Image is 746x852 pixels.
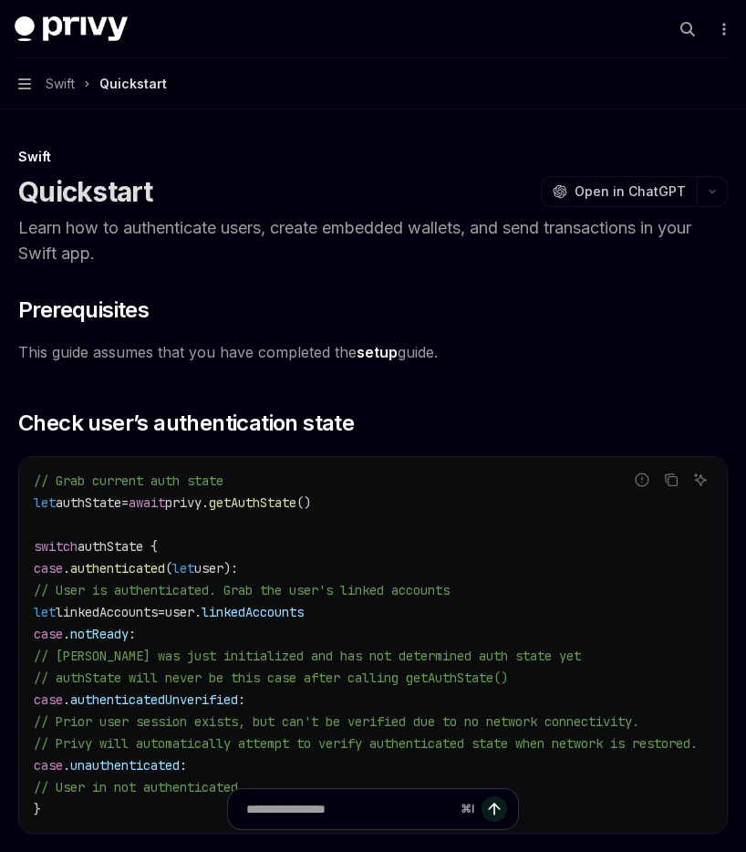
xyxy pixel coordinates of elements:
span: // Prior user session exists, but can't be verified due to no network connectivity. [34,713,639,730]
span: let [34,604,56,620]
span: : [238,691,245,708]
span: // [PERSON_NAME] was just initialized and has not determined auth state yet [34,648,581,664]
img: dark logo [15,16,128,42]
button: More actions [713,16,731,42]
span: case [34,691,63,708]
span: Swift [46,73,75,95]
p: Learn how to authenticate users, create embedded wallets, and send transactions in your Swift app. [18,215,728,266]
span: Prerequisites [18,296,149,325]
span: linkedAccounts [56,604,158,620]
span: : [231,560,238,577]
span: : [180,757,187,774]
span: // authState will never be this case after calling getAuthState() [34,670,508,686]
span: Check user’s authentication state [18,409,354,438]
span: await [129,494,165,511]
span: let [172,560,194,577]
span: ( [165,560,172,577]
span: user. [165,604,202,620]
span: () [296,494,311,511]
span: . [63,691,70,708]
span: authState { [78,538,158,555]
span: getAuthState [209,494,296,511]
h1: Quickstart [18,175,153,208]
button: Ask AI [689,468,712,492]
span: : [129,626,136,642]
button: Copy the contents from the code block [659,468,683,492]
button: Send message [482,796,507,822]
span: // Grab current auth state [34,473,223,489]
span: This guide assumes that you have completed the guide. [18,339,728,365]
span: case [34,560,63,577]
span: . [63,626,70,642]
span: notReady [70,626,129,642]
span: = [158,604,165,620]
span: privy. [165,494,209,511]
span: switch [34,538,78,555]
span: let [34,494,56,511]
div: Swift [18,148,728,166]
span: . [63,757,70,774]
button: Open in ChatGPT [541,176,697,207]
span: // Privy will automatically attempt to verify authenticated state when network is restored. [34,735,698,752]
span: linkedAccounts [202,604,304,620]
button: Report incorrect code [630,468,654,492]
span: Open in ChatGPT [575,182,686,201]
span: authenticatedUnverified [70,691,238,708]
span: case [34,626,63,642]
span: // User is authenticated. Grab the user's linked accounts [34,582,450,598]
span: authState [56,494,121,511]
span: authenticated [70,560,165,577]
span: = [121,494,129,511]
input: Ask a question... [246,789,453,829]
button: Open search [673,15,702,44]
a: setup [357,343,398,362]
span: // User in not authenticated. [34,779,245,795]
span: user) [194,560,231,577]
span: unauthenticated [70,757,180,774]
span: . [63,560,70,577]
span: case [34,757,63,774]
div: Quickstart [99,73,167,95]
